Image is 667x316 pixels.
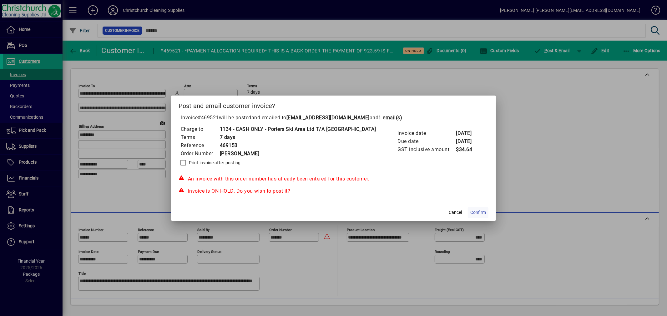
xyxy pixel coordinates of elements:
[188,160,241,166] label: Print invoice after posting
[445,207,465,218] button: Cancel
[456,146,481,154] td: $34.64
[179,187,489,195] div: Invoice is ON HOLD. Do you wish to post it?
[397,137,456,146] td: Due date
[180,150,220,158] td: Order Number
[220,125,376,133] td: 1134 - CASH ONLY - Porters Ski Area Ltd T/A [GEOGRAPHIC_DATA]
[198,115,219,121] span: #469521
[397,146,456,154] td: GST inclusive amount
[180,141,220,150] td: Reference
[180,133,220,141] td: Terms
[251,115,402,121] span: and emailed to
[456,137,481,146] td: [DATE]
[180,125,220,133] td: Charge to
[171,96,496,114] h2: Post and email customer invoice?
[220,150,376,158] td: [PERSON_NAME]
[220,133,376,141] td: 7 days
[220,141,376,150] td: 469153
[370,115,402,121] span: and
[286,115,370,121] b: [EMAIL_ADDRESS][DOMAIN_NAME]
[470,209,486,216] span: Confirm
[179,175,489,183] div: An invoice with this order number has already been entered for this customer.
[397,129,456,137] td: Invoice date
[449,209,462,216] span: Cancel
[456,129,481,137] td: [DATE]
[179,114,489,121] p: Invoice will be posted .
[468,207,488,218] button: Confirm
[378,115,402,121] b: 1 email(s)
